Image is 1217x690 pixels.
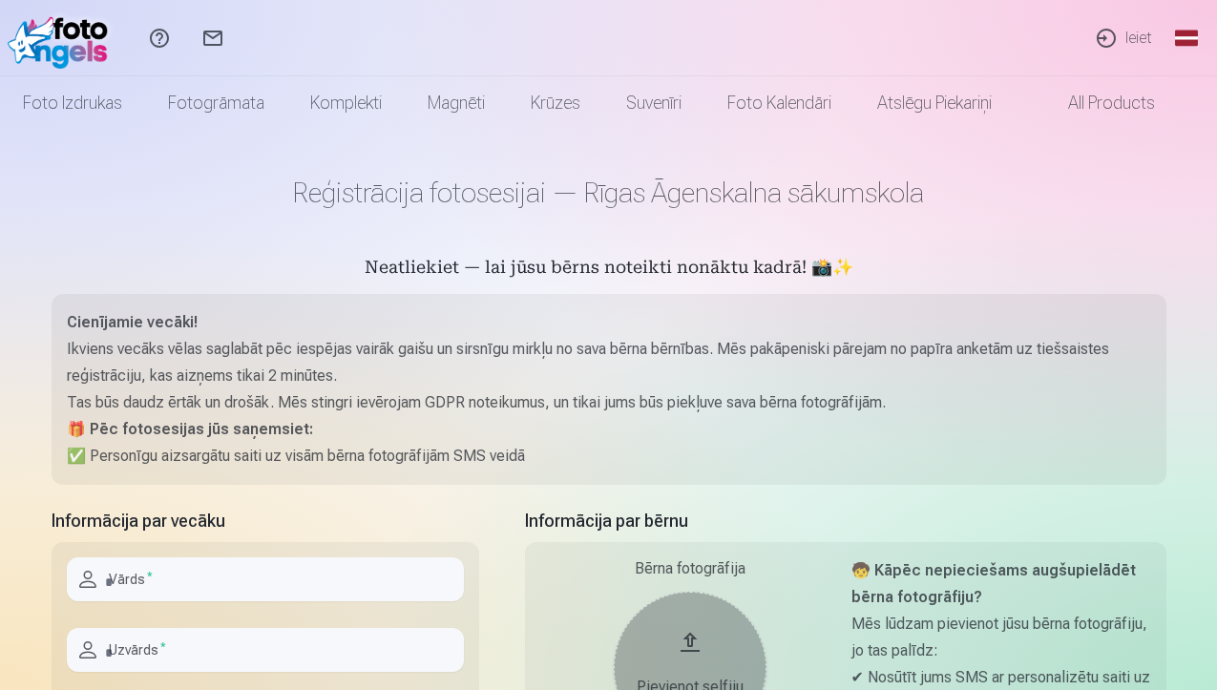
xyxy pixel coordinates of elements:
p: Ikviens vecāks vēlas saglabāt pēc iespējas vairāk gaišu un sirsnīgu mirkļu no sava bērna bērnības... [67,336,1151,389]
a: Atslēgu piekariņi [854,76,1015,130]
p: Tas būs daudz ērtāk un drošāk. Mēs stingri ievērojam GDPR noteikumus, un tikai jums būs piekļuve ... [67,389,1151,416]
a: All products [1015,76,1178,130]
a: Magnēti [405,76,508,130]
strong: 🎁 Pēc fotosesijas jūs saņemsiet: [67,420,313,438]
h5: Informācija par bērnu [525,508,1166,534]
a: Foto kalendāri [704,76,854,130]
a: Komplekti [287,76,405,130]
img: /fa1 [8,8,117,69]
h5: Neatliekiet — lai jūsu bērns noteikti nonāktu kadrā! 📸✨ [52,256,1166,282]
p: Mēs lūdzam pievienot jūsu bērna fotogrāfiju, jo tas palīdz: [851,611,1151,664]
a: Suvenīri [603,76,704,130]
div: Bērna fotogrāfija [540,557,840,580]
a: Fotogrāmata [145,76,287,130]
p: ✅ Personīgu aizsargātu saiti uz visām bērna fotogrāfijām SMS veidā [67,443,1151,470]
a: Krūzes [508,76,603,130]
strong: 🧒 Kāpēc nepieciešams augšupielādēt bērna fotogrāfiju? [851,561,1136,606]
strong: Cienījamie vecāki! [67,313,198,331]
h1: Reģistrācija fotosesijai — Rīgas Āgenskalna sākumskola [52,176,1166,210]
h5: Informācija par vecāku [52,508,479,534]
